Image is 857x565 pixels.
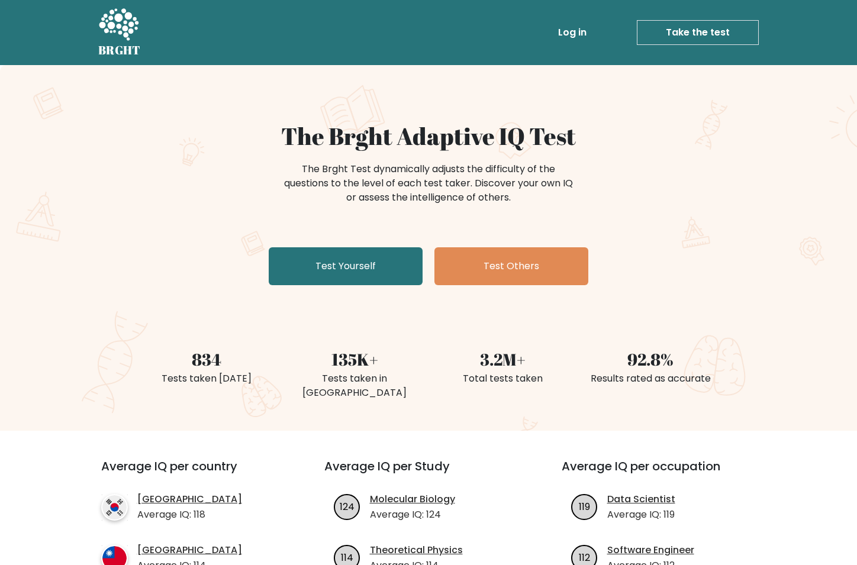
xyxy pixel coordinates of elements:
[607,543,694,557] a: Software Engineer
[101,459,282,487] h3: Average IQ per country
[288,347,421,372] div: 135K+
[140,347,273,372] div: 834
[137,543,242,557] a: [GEOGRAPHIC_DATA]
[584,372,717,386] div: Results rated as accurate
[340,499,355,513] text: 124
[370,492,455,506] a: Molecular Biology
[269,247,423,285] a: Test Yourself
[137,492,242,506] a: [GEOGRAPHIC_DATA]
[137,508,242,522] p: Average IQ: 118
[370,508,455,522] p: Average IQ: 124
[436,347,569,372] div: 3.2M+
[281,162,576,205] div: The Brght Test dynamically adjusts the difficulty of the questions to the level of each test take...
[579,550,590,564] text: 112
[140,372,273,386] div: Tests taken [DATE]
[370,543,463,557] a: Theoretical Physics
[562,459,771,487] h3: Average IQ per occupation
[434,247,588,285] a: Test Others
[553,21,591,44] a: Log in
[324,459,533,487] h3: Average IQ per Study
[101,494,128,521] img: country
[341,550,353,564] text: 114
[637,20,759,45] a: Take the test
[607,492,675,506] a: Data Scientist
[98,5,141,60] a: BRGHT
[436,372,569,386] div: Total tests taken
[140,122,717,150] h1: The Brght Adaptive IQ Test
[98,43,141,57] h5: BRGHT
[579,499,590,513] text: 119
[607,508,675,522] p: Average IQ: 119
[584,347,717,372] div: 92.8%
[288,372,421,400] div: Tests taken in [GEOGRAPHIC_DATA]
